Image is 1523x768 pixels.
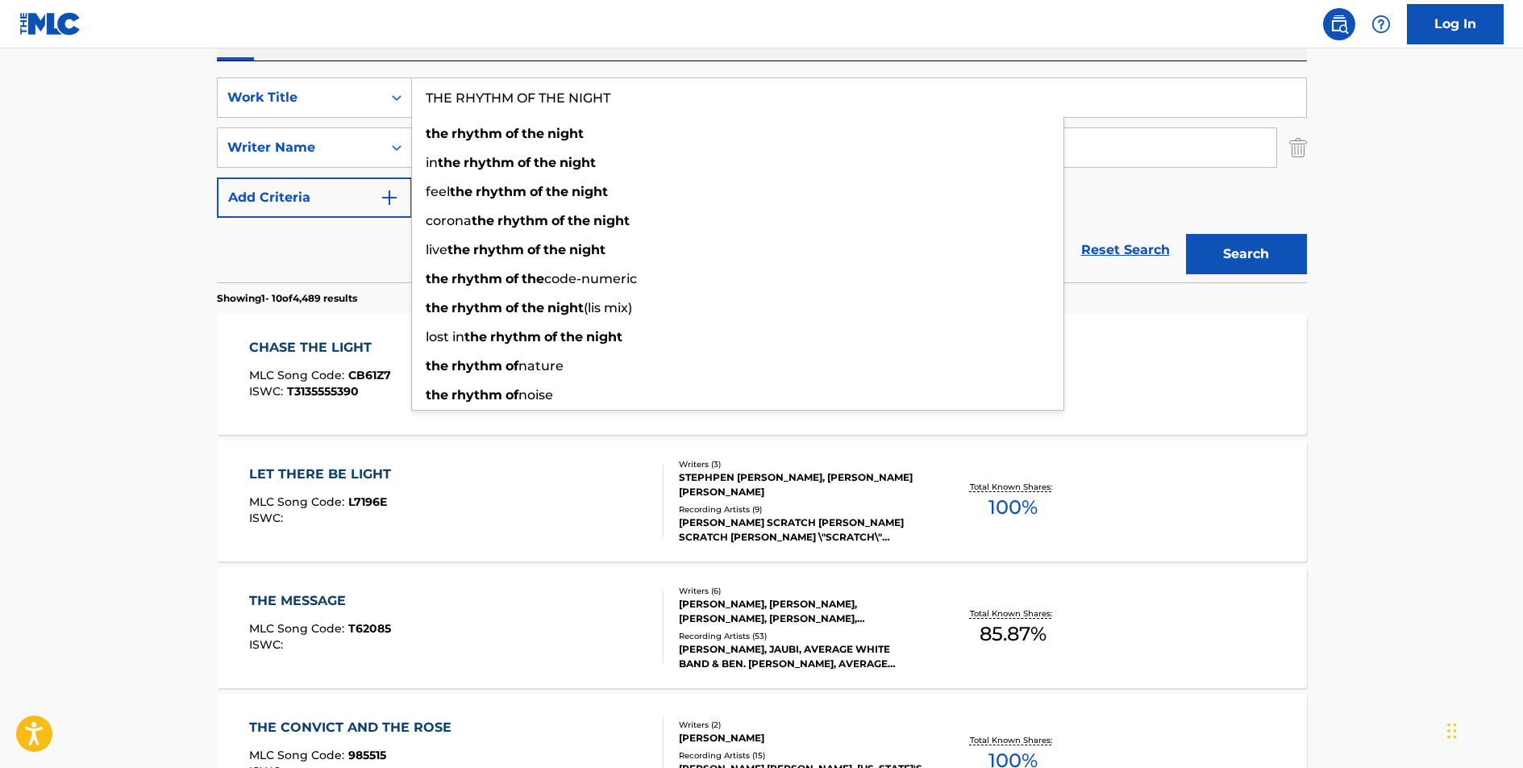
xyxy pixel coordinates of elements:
[438,155,460,170] strong: the
[1073,232,1178,268] a: Reset Search
[217,567,1307,688] a: THE MESSAGEMLC Song Code:T62085ISWC:Writers (6)[PERSON_NAME], [PERSON_NAME], [PERSON_NAME], [PERS...
[547,126,584,141] strong: night
[568,213,590,228] strong: the
[506,300,518,315] strong: of
[451,271,502,286] strong: rhythm
[522,300,544,315] strong: the
[679,731,922,745] div: [PERSON_NAME]
[217,314,1307,435] a: CHASE THE LIGHTMLC Song Code:CB61Z7ISWC:T3135555390Writers (3)[PERSON_NAME], [PERSON_NAME], [PERS...
[451,126,502,141] strong: rhythm
[450,184,472,199] strong: the
[1323,8,1355,40] a: Public Search
[560,329,583,344] strong: the
[249,338,391,357] div: CHASE THE LIGHT
[287,384,359,399] span: T3135555390
[527,242,540,257] strong: of
[584,300,632,315] span: (lis mix)
[1365,8,1397,40] div: Help
[426,242,447,257] span: live
[227,138,372,157] div: Writer Name
[217,177,412,218] button: Add Criteria
[217,440,1307,561] a: LET THERE BE LIGHTMLC Song Code:L7196EISWC:Writers (3)STEPHPEN [PERSON_NAME], [PERSON_NAME] [PERS...
[679,719,922,731] div: Writers ( 2 )
[679,630,922,642] div: Recording Artists ( 53 )
[679,458,922,470] div: Writers ( 3 )
[572,184,608,199] strong: night
[348,368,391,382] span: CB61Z7
[522,126,544,141] strong: the
[547,300,584,315] strong: night
[506,126,518,141] strong: of
[19,12,81,35] img: MLC Logo
[551,213,564,228] strong: of
[464,155,514,170] strong: rhythm
[534,155,556,170] strong: the
[522,271,544,286] strong: the
[217,77,1307,282] form: Search Form
[451,358,502,374] strong: rhythm
[679,749,922,762] div: Recording Artists ( 15 )
[426,271,448,286] strong: the
[464,329,487,344] strong: the
[518,155,531,170] strong: of
[249,495,348,509] span: MLC Song Code :
[227,88,372,107] div: Work Title
[506,271,518,286] strong: of
[586,329,622,344] strong: night
[1407,4,1504,44] a: Log In
[518,387,553,403] span: noise
[980,620,1047,649] span: 85.87 %
[970,734,1056,746] p: Total Known Shares:
[217,291,357,306] p: Showing 1 - 10 of 4,489 results
[426,358,448,374] strong: the
[497,213,548,228] strong: rhythm
[426,300,448,315] strong: the
[348,621,391,636] span: T62085
[679,470,922,499] div: STEPHPEN [PERSON_NAME], [PERSON_NAME] [PERSON_NAME]
[506,358,518,374] strong: of
[426,126,448,141] strong: the
[679,597,922,626] div: [PERSON_NAME], [PERSON_NAME], [PERSON_NAME], [PERSON_NAME], [PERSON_NAME], BALL
[543,242,566,257] strong: the
[348,495,387,509] span: L7196E
[249,511,287,525] span: ISWC :
[447,242,470,257] strong: the
[546,184,568,199] strong: the
[426,213,472,228] span: corona
[679,515,922,545] div: [PERSON_NAME] SCRATCH [PERSON_NAME] SCRATCH [PERSON_NAME] \"SCRATCH\" [PERSON_NAME] SCRATCH [PERS...
[426,184,450,199] span: feel
[1442,691,1523,768] iframe: Chat Widget
[473,242,524,257] strong: rhythm
[544,271,637,286] span: code-numeric
[249,384,287,399] span: ISWC :
[249,368,348,382] span: MLC Song Code :
[679,642,922,671] div: [PERSON_NAME], JAUBI, AVERAGE WHITE BAND & BEN. [PERSON_NAME], AVERAGE WHITE BAND & [PERSON_NAME]...
[1371,15,1391,34] img: help
[544,329,557,344] strong: of
[249,465,399,484] div: LET THERE BE LIGHT
[518,358,564,374] span: nature
[426,155,438,170] span: in
[451,300,502,315] strong: rhythm
[472,213,494,228] strong: the
[970,481,1056,493] p: Total Known Shares:
[569,242,605,257] strong: night
[249,748,348,762] span: MLC Song Code :
[348,748,386,762] span: 985515
[249,591,391,611] div: THE MESSAGE
[426,387,448,403] strong: the
[593,213,630,228] strong: night
[1330,15,1349,34] img: search
[988,493,1038,522] span: 100 %
[679,503,922,515] div: Recording Artists ( 9 )
[530,184,543,199] strong: of
[451,387,502,403] strong: rhythm
[1447,707,1457,755] div: Drag
[560,155,596,170] strong: night
[476,184,526,199] strong: rhythm
[1186,234,1307,274] button: Search
[380,188,399,207] img: 9d2ae6d4665cec9f34b9.svg
[506,387,518,403] strong: of
[970,607,1056,620] p: Total Known Shares:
